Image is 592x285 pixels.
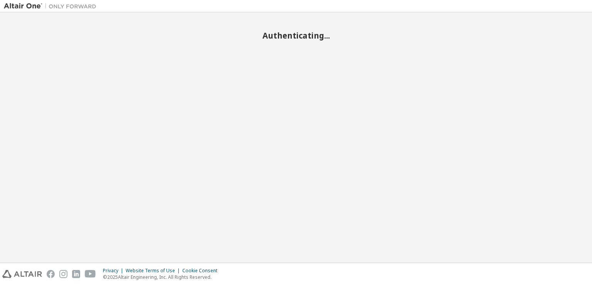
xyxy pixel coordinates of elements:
[126,268,182,274] div: Website Terms of Use
[47,270,55,278] img: facebook.svg
[182,268,222,274] div: Cookie Consent
[103,268,126,274] div: Privacy
[4,30,588,40] h2: Authenticating...
[85,270,96,278] img: youtube.svg
[72,270,80,278] img: linkedin.svg
[2,270,42,278] img: altair_logo.svg
[4,2,100,10] img: Altair One
[103,274,222,280] p: © 2025 Altair Engineering, Inc. All Rights Reserved.
[59,270,67,278] img: instagram.svg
